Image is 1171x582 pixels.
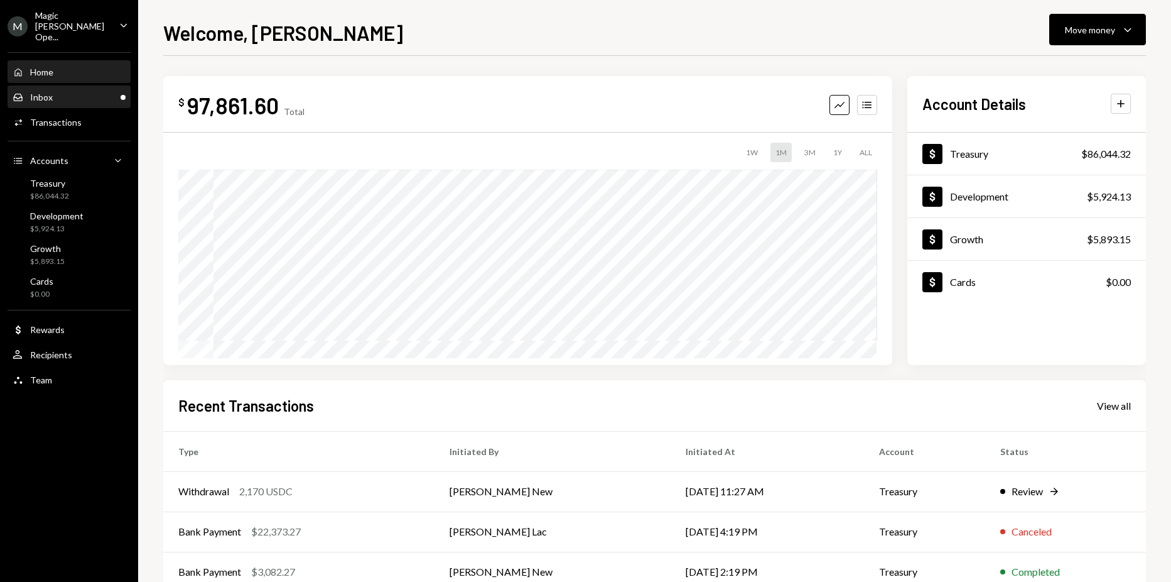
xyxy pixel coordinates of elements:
[8,60,131,83] a: Home
[187,91,279,119] div: 97,861.60
[1087,189,1131,204] div: $5,924.13
[1106,275,1131,290] div: $0.00
[1097,400,1131,412] div: View all
[8,318,131,341] a: Rewards
[30,243,65,254] div: Growth
[178,96,185,109] div: $
[284,106,305,117] div: Total
[8,16,28,36] div: M
[434,512,671,552] td: [PERSON_NAME] Lac
[30,375,52,385] div: Team
[8,174,131,204] a: Treasury$86,044.32
[239,484,293,499] div: 2,170 USDC
[671,512,863,552] td: [DATE] 4:19 PM
[671,431,863,471] th: Initiated At
[864,471,986,512] td: Treasury
[178,395,314,416] h2: Recent Transactions
[985,431,1146,471] th: Status
[828,143,847,162] div: 1Y
[163,20,403,45] h1: Welcome, [PERSON_NAME]
[922,94,1026,114] h2: Account Details
[8,272,131,302] a: Cards$0.00
[30,211,84,221] div: Development
[178,524,241,539] div: Bank Payment
[1097,398,1131,412] a: View all
[30,117,82,128] div: Transactions
[178,564,241,579] div: Bank Payment
[35,10,109,42] div: Magic [PERSON_NAME] Ope...
[741,143,763,162] div: 1W
[864,431,986,471] th: Account
[770,143,792,162] div: 1M
[950,233,983,245] div: Growth
[671,471,863,512] td: [DATE] 11:27 AM
[950,276,976,288] div: Cards
[434,431,671,471] th: Initiated By
[1081,146,1131,162] div: $86,044.32
[8,343,131,366] a: Recipients
[30,349,72,360] div: Recipients
[30,276,53,287] div: Cards
[30,155,68,166] div: Accounts
[855,143,877,162] div: ALL
[1049,14,1146,45] button: Move money
[864,512,986,552] td: Treasury
[251,524,301,539] div: $22,373.27
[1065,23,1115,36] div: Move money
[30,92,53,102] div: Inbox
[434,471,671,512] td: [PERSON_NAME] New
[1087,232,1131,247] div: $5,893.15
[1012,524,1052,539] div: Canceled
[8,239,131,270] a: Growth$5,893.15
[8,149,131,172] a: Accounts
[799,143,821,162] div: 3M
[1012,564,1060,579] div: Completed
[950,190,1008,202] div: Development
[907,218,1146,260] a: Growth$5,893.15
[30,256,65,267] div: $5,893.15
[8,85,131,108] a: Inbox
[178,484,229,499] div: Withdrawal
[163,431,434,471] th: Type
[950,148,988,160] div: Treasury
[8,368,131,391] a: Team
[251,564,295,579] div: $3,082.27
[907,133,1146,175] a: Treasury$86,044.32
[30,178,69,189] div: Treasury
[30,324,65,335] div: Rewards
[8,111,131,133] a: Transactions
[1012,484,1043,499] div: Review
[8,207,131,237] a: Development$5,924.13
[30,224,84,234] div: $5,924.13
[907,175,1146,217] a: Development$5,924.13
[907,261,1146,303] a: Cards$0.00
[30,67,53,77] div: Home
[30,289,53,300] div: $0.00
[30,191,69,202] div: $86,044.32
